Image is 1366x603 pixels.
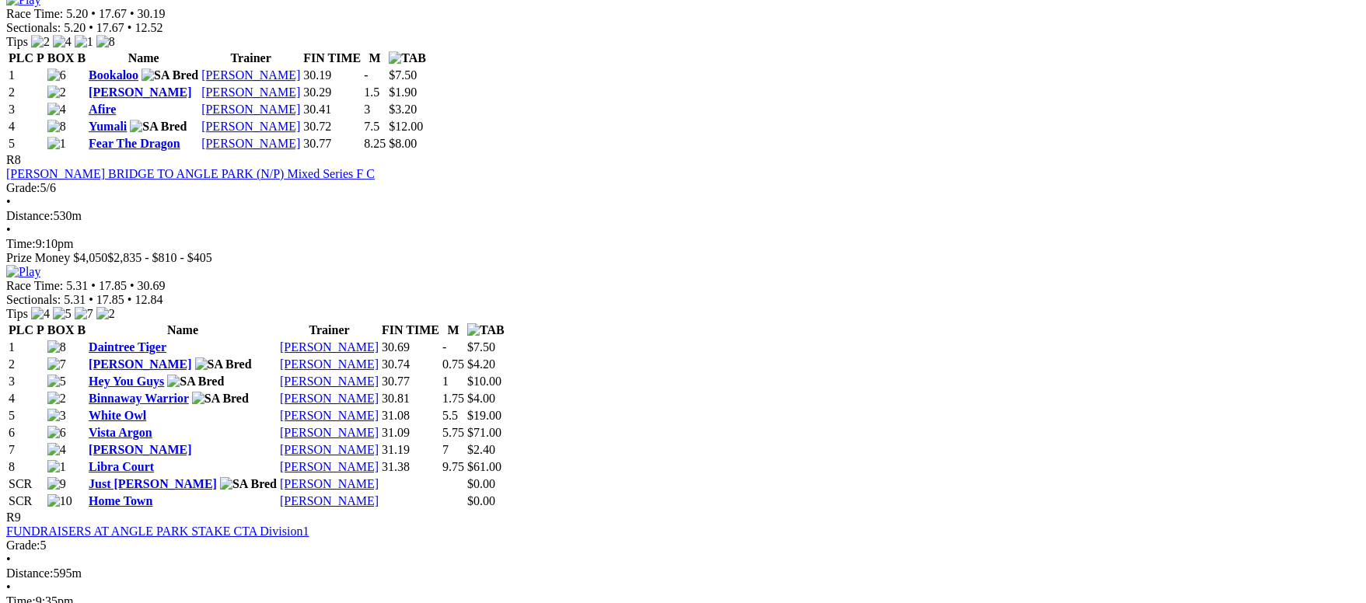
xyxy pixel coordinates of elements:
span: Grade: [6,539,40,552]
span: $2,835 - $810 - $405 [107,251,212,264]
img: 8 [47,120,66,134]
img: 2 [47,392,66,406]
text: 9.75 [442,460,464,473]
span: $12.00 [389,120,423,133]
div: 530m [6,209,1360,223]
span: PLC [9,51,33,64]
text: - [364,68,368,82]
a: Bookaloo [89,68,138,82]
a: [PERSON_NAME] [201,68,300,82]
span: $8.00 [389,137,417,150]
span: P [37,51,44,64]
img: 2 [31,35,50,49]
span: P [37,323,44,336]
img: SA Bred [220,477,277,491]
div: 5/6 [6,181,1360,195]
text: 1.75 [442,392,464,405]
span: Distance: [6,209,53,222]
img: 1 [75,35,93,49]
span: Grade: [6,181,40,194]
a: [PERSON_NAME] [280,357,379,371]
td: 6 [8,425,45,441]
a: Libra Court [89,460,154,473]
td: 31.19 [381,442,440,458]
img: SA Bred [167,375,224,389]
a: Yumali [89,120,127,133]
span: Tips [6,35,28,48]
span: Race Time: [6,7,63,20]
span: $61.00 [467,460,501,473]
span: • [6,580,11,594]
img: 4 [53,35,72,49]
span: • [6,223,11,236]
span: 17.67 [96,21,124,34]
a: Home Town [89,494,152,507]
td: 2 [8,357,45,372]
a: Vista Argon [89,426,152,439]
th: M [442,322,465,338]
a: [PERSON_NAME] [89,85,191,99]
span: $71.00 [467,426,501,439]
td: 5 [8,136,45,152]
a: [PERSON_NAME] [280,426,379,439]
span: 5.20 [64,21,86,34]
span: 5.20 [66,7,88,20]
img: SA Bred [141,68,198,82]
img: TAB [389,51,426,65]
span: 30.69 [138,279,166,292]
span: $19.00 [467,409,501,422]
td: 4 [8,119,45,134]
span: 12.52 [135,21,162,34]
td: 3 [8,374,45,389]
td: 31.09 [381,425,440,441]
div: 5 [6,539,1360,552]
th: FIN TIME [302,51,362,66]
img: 7 [47,357,66,371]
a: [PERSON_NAME] [201,103,300,116]
img: 6 [47,426,66,440]
span: • [130,279,135,292]
img: 3 [47,409,66,423]
a: [PERSON_NAME] [280,392,379,405]
td: 30.77 [381,374,440,389]
a: [PERSON_NAME] [280,443,379,456]
text: 1.5 [364,85,379,99]
th: FIN TIME [381,322,440,338]
img: Play [6,265,40,279]
td: 30.19 [302,68,362,83]
span: • [6,195,11,208]
td: 30.69 [381,340,440,355]
span: $2.40 [467,443,495,456]
text: 5.75 [442,426,464,439]
span: $7.50 [389,68,417,82]
a: [PERSON_NAME] [280,460,379,473]
text: - [442,340,446,354]
img: 4 [31,307,50,321]
td: 1 [8,68,45,83]
img: SA Bred [130,120,187,134]
span: $3.20 [389,103,417,116]
a: [PERSON_NAME] [201,85,300,99]
span: $0.00 [467,494,495,507]
span: 17.67 [99,7,127,20]
span: PLC [9,323,33,336]
span: BOX [47,323,75,336]
img: 8 [47,340,66,354]
span: 5.31 [64,293,86,306]
img: 4 [47,103,66,117]
span: $1.90 [389,85,417,99]
span: • [130,7,135,20]
span: • [91,7,96,20]
img: 8 [96,35,115,49]
span: $0.00 [467,477,495,490]
span: 5.31 [66,279,88,292]
td: 30.81 [381,391,440,406]
td: 30.41 [302,102,362,117]
div: 595m [6,566,1360,580]
span: Time: [6,237,36,250]
img: 1 [47,460,66,474]
img: 5 [53,307,72,321]
span: • [91,279,96,292]
div: 9:10pm [6,237,1360,251]
span: B [77,51,86,64]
